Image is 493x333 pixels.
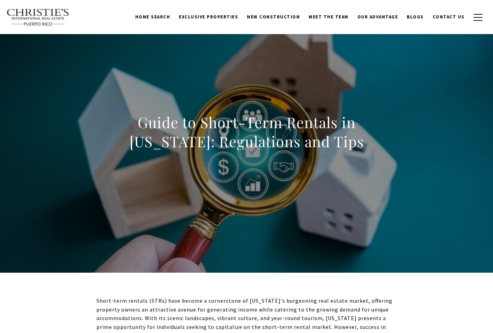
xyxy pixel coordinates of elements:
[131,11,175,24] a: Home Search
[407,14,424,20] span: Blogs
[304,11,353,24] a: Meet the Team
[402,11,428,24] a: Blogs
[174,11,243,24] a: Exclusive Properties
[179,14,238,20] span: Exclusive Properties
[247,14,300,20] span: New Construction
[6,9,70,26] img: Christie's International Real Estate text transparent background
[96,113,397,151] h1: Guide to Short-Term Rentals in [US_STATE]: Regulations and Tips
[357,14,398,20] span: Our Advantage
[353,11,403,24] a: Our Advantage
[243,11,304,24] a: New Construction
[433,14,465,20] span: Contact Us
